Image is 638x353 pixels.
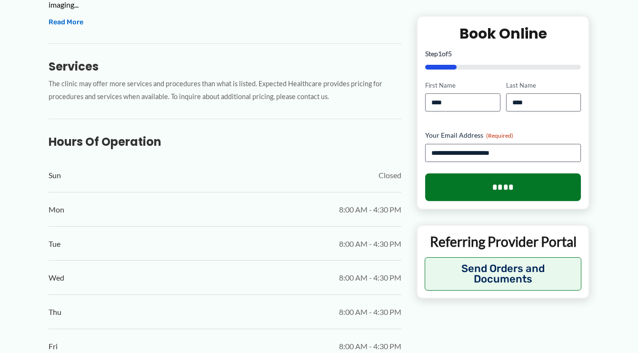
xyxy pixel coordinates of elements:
span: Wed [49,271,64,285]
span: 1 [438,49,442,57]
span: Closed [379,168,401,182]
h2: Book Online [425,24,581,42]
span: Thu [49,305,61,319]
span: (Required) [486,132,513,139]
p: The clinic may offer more services and procedures than what is listed. Expected Healthcare provid... [49,78,401,103]
label: First Name [425,81,500,90]
button: Read More [49,17,83,28]
span: Sun [49,168,61,182]
span: 8:00 AM - 4:30 PM [339,202,401,217]
p: Step of [425,50,581,57]
span: 5 [448,49,452,57]
label: Last Name [506,81,581,90]
span: 8:00 AM - 4:30 PM [339,237,401,251]
h3: Hours of Operation [49,134,401,149]
span: Mon [49,202,64,217]
button: Send Orders and Documents [425,257,581,291]
span: 8:00 AM - 4:30 PM [339,271,401,285]
p: Referring Provider Portal [425,233,581,250]
label: Your Email Address [425,131,581,140]
span: 8:00 AM - 4:30 PM [339,305,401,319]
span: Tue [49,237,60,251]
h3: Services [49,59,401,74]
